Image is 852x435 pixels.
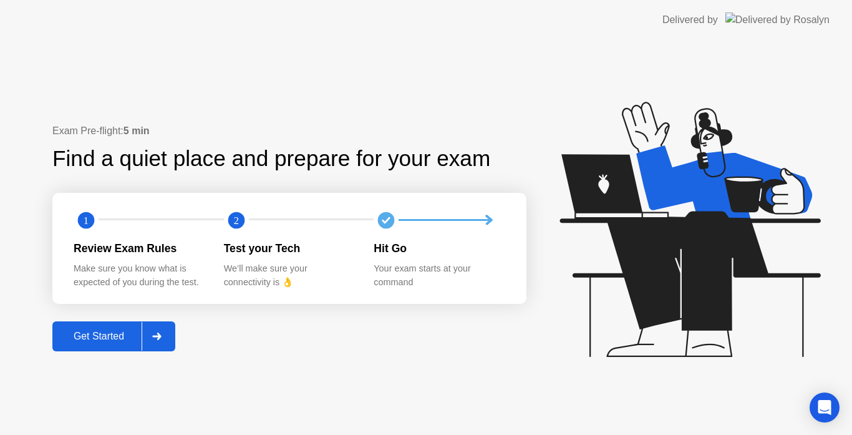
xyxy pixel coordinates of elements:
[56,331,142,342] div: Get Started
[224,262,354,289] div: We’ll make sure your connectivity is 👌
[224,240,354,257] div: Test your Tech
[725,12,830,27] img: Delivered by Rosalyn
[74,240,204,257] div: Review Exam Rules
[374,262,504,289] div: Your exam starts at your command
[662,12,718,27] div: Delivered by
[52,124,526,139] div: Exam Pre-flight:
[52,321,175,351] button: Get Started
[52,142,492,175] div: Find a quiet place and prepare for your exam
[374,240,504,257] div: Hit Go
[123,125,150,136] b: 5 min
[234,214,239,226] text: 2
[74,262,204,289] div: Make sure you know what is expected of you during the test.
[810,393,840,423] div: Open Intercom Messenger
[84,214,89,226] text: 1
